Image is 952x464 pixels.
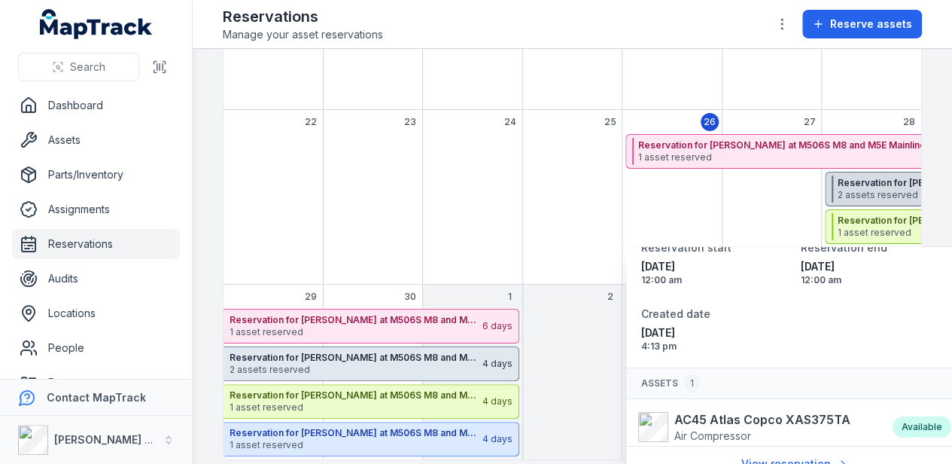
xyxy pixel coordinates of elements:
span: 4:13 pm [641,340,789,353]
span: 22 [305,116,317,128]
button: Reservation for [PERSON_NAME] at M506S M8 and M5E Mainline Tunnels1 asset reserved4 days [224,422,519,456]
button: Search [18,53,139,81]
a: Dashboard [12,90,180,121]
span: 28 [903,116,915,128]
a: MapTrack [40,9,153,39]
a: AC45 Atlas Copco XAS375TAAir Compressor [638,411,877,444]
span: 30 [404,291,416,303]
span: 1 [508,291,512,303]
button: Reserve assets [802,10,922,38]
strong: Contact MapTrack [47,391,146,404]
a: Assets [12,125,180,155]
span: 29 [305,291,317,303]
a: Parts/Inventory [12,160,180,190]
strong: Reservation for [PERSON_NAME] at M506S M8 and M5E Mainline Tunnels [230,389,481,401]
a: Assignments [12,194,180,224]
button: Reservation for [PERSON_NAME] at M506S M8 and M5E Mainline Tunnels2 assets reserved4 days [224,346,519,381]
time: 28/09/2025, 12:00:00 am [641,259,789,286]
span: Reservation start [641,241,731,254]
strong: [PERSON_NAME] Group [54,433,178,446]
span: 12:00 am [641,274,789,286]
span: Manage your asset reservations [223,27,383,42]
span: Reservation end [801,241,887,254]
time: 01/10/2025, 12:00:00 am [801,259,948,286]
span: 1 asset reserved [230,326,481,338]
h2: Reservations [223,6,383,27]
span: 25 [604,116,616,128]
span: 1 asset reserved [230,401,481,414]
span: 12:00 am [801,274,948,286]
span: 24 [504,116,516,128]
span: 23 [404,116,416,128]
span: Air Compressor [674,429,751,442]
a: Forms [12,368,180,398]
span: 2 assets reserved [230,364,481,376]
span: Created date [641,307,710,320]
span: 26 [704,116,716,128]
a: People [12,333,180,363]
button: Reservation for [PERSON_NAME] at M506S M8 and M5E Mainline Tunnels1 asset reserved4 days [224,384,519,419]
span: 27 [803,116,815,128]
span: 1 asset reserved [230,439,481,451]
a: Audits [12,264,180,294]
strong: Reservation for [PERSON_NAME] at M506S M8 and M5E Mainline Tunnels [230,314,481,326]
span: [DATE] [641,325,789,340]
span: [DATE] [801,259,948,274]
span: Assets [641,374,700,392]
button: Reservation for [PERSON_NAME] at M506S M8 and M5E Mainline Tunnels1 asset reserved6 days [224,309,519,343]
div: 1 [684,374,700,392]
strong: AC45 Atlas Copco XAS375TA [674,411,850,429]
strong: Reservation for [PERSON_NAME] at M506S M8 and M5E Mainline Tunnels [230,352,481,364]
span: Search [70,60,105,75]
span: Reserve assets [830,17,912,32]
span: 2 [607,291,613,303]
a: Locations [12,298,180,328]
strong: Reservation for [PERSON_NAME] at M506S M8 and M5E Mainline Tunnels [230,427,481,439]
div: Available [893,417,951,438]
span: [DATE] [641,259,789,274]
a: Reservations [12,229,180,259]
time: 27/08/2025, 4:13:32 pm [641,325,789,353]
